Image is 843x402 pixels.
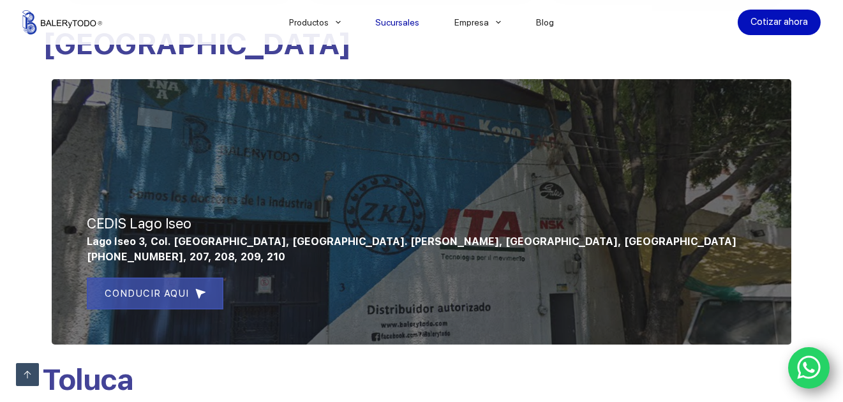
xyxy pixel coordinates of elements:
[87,278,223,309] a: CONDUCIR AQUI
[16,363,39,386] a: Ir arriba
[87,251,285,263] span: [PHONE_NUMBER], 207, 208, 209, 210
[22,10,102,34] img: Balerytodo
[87,215,191,232] span: CEDIS Lago Iseo
[87,235,736,248] span: Lago Iseo 3, Col. [GEOGRAPHIC_DATA], [GEOGRAPHIC_DATA]. [PERSON_NAME], [GEOGRAPHIC_DATA], [GEOGRA...
[738,10,821,35] a: Cotizar ahora
[788,347,830,389] a: WhatsApp
[105,286,189,301] span: CONDUCIR AQUI
[42,362,133,397] span: Toluca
